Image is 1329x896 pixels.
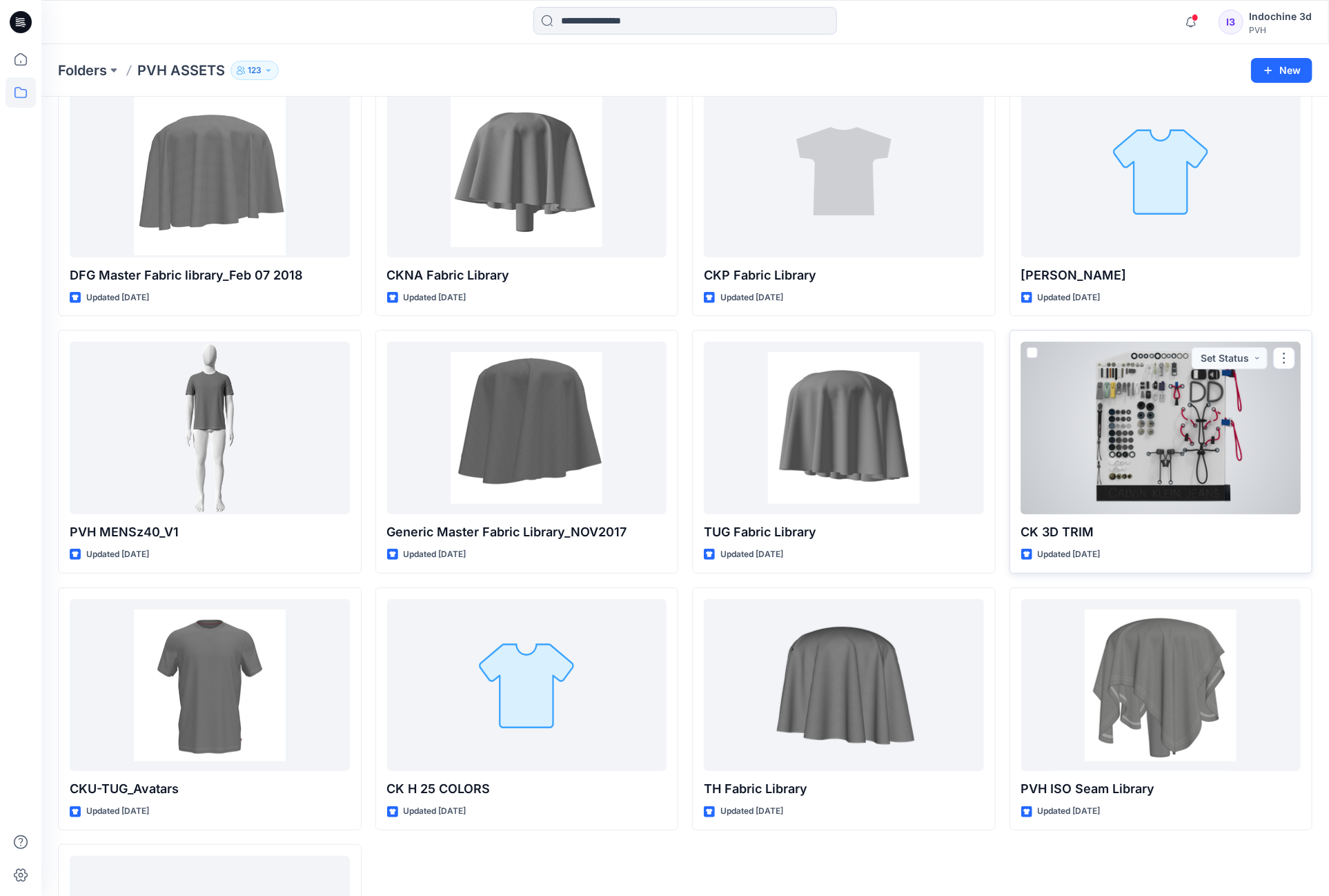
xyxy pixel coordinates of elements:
a: CKP Fabric Library [704,85,984,257]
a: Generic Master Fabric Library_NOV2017 [387,342,667,514]
a: TUG Fabric Library [704,342,984,514]
p: CKP Fabric Library [704,266,984,285]
button: 123 [230,61,279,80]
p: Updated [DATE] [86,291,149,305]
a: CK 3D TRIM [1021,342,1301,514]
p: Updated [DATE] [86,547,149,562]
a: CKNA Fabric Library [387,85,667,257]
p: Generic Master Fabric Library_NOV2017 [387,523,667,542]
p: PVH ASSETS [137,61,225,80]
p: 123 [248,63,262,78]
p: CK H 25 COLORS [387,779,667,799]
div: I3 [1219,10,1243,35]
p: TH Fabric Library [704,779,984,799]
p: CKNA Fabric Library [387,266,667,285]
p: Updated [DATE] [720,291,783,305]
p: CKU-TUG_Avatars [70,779,350,799]
a: PVH ISO Seam Library [1021,599,1301,772]
p: [PERSON_NAME] [1021,266,1301,285]
a: CK H 25 COLORS [387,599,667,772]
p: Updated [DATE] [720,547,783,562]
p: TUG Fabric Library [704,523,984,542]
p: Updated [DATE] [1038,804,1101,819]
button: New [1251,58,1312,83]
p: Updated [DATE] [1038,547,1101,562]
a: DFG Master Fabric library_Feb 07 2018 [70,85,350,257]
p: PVH ISO Seam Library [1021,779,1301,799]
p: Updated [DATE] [404,547,466,562]
p: PVH MENSz40_V1 [70,523,350,542]
p: Updated [DATE] [86,804,149,819]
a: TH Fabric Library [704,599,984,772]
p: DFG Master Fabric library_Feb 07 2018 [70,266,350,285]
a: PVH MENSz40_V1 [70,342,350,514]
p: CK 3D TRIM [1021,523,1301,542]
p: Updated [DATE] [404,804,466,819]
a: Folders [58,61,107,80]
p: Updated [DATE] [1038,291,1101,305]
a: CKU-TUG_Avatars [70,599,350,772]
p: Updated [DATE] [404,291,466,305]
div: PVH [1249,25,1312,35]
div: Indochine 3d [1249,8,1312,25]
a: Tommy Trim [1021,85,1301,257]
p: Updated [DATE] [720,804,783,819]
